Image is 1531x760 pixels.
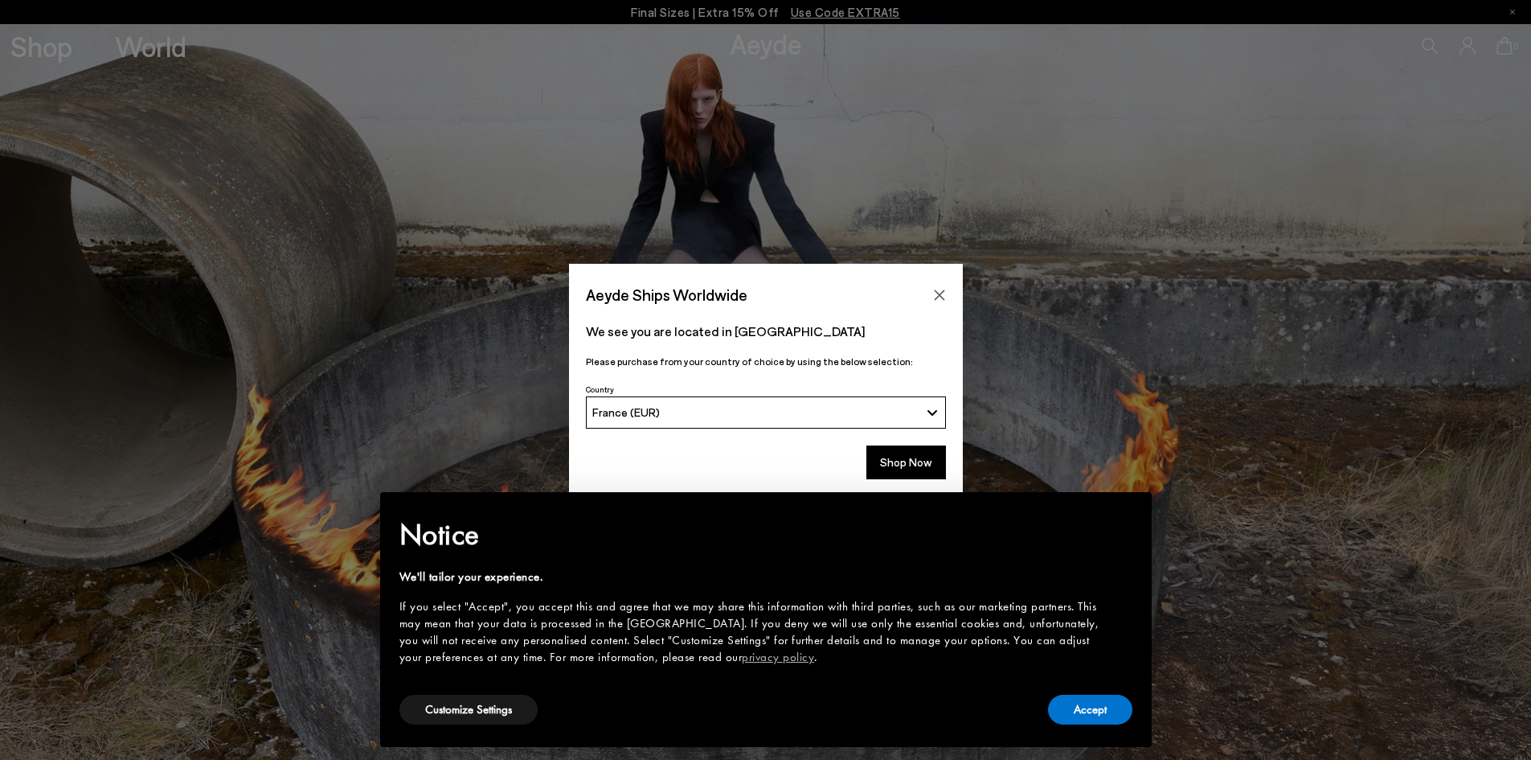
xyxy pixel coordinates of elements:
[586,354,946,369] p: Please purchase from your country of choice by using the below selection:
[586,384,614,394] span: Country
[1120,503,1131,528] span: ×
[399,598,1107,666] div: If you select "Accept", you accept this and agree that we may share this information with third p...
[1107,497,1145,536] button: Close this notice
[399,569,1107,585] div: We'll tailor your experience.
[927,283,952,307] button: Close
[586,281,747,309] span: Aeyde Ships Worldwide
[399,695,538,725] button: Customize Settings
[592,405,660,419] span: France (EUR)
[742,649,814,665] a: privacy policy
[586,322,946,341] p: We see you are located in [GEOGRAPHIC_DATA]
[399,514,1107,556] h2: Notice
[1048,695,1132,725] button: Accept
[866,446,946,479] button: Shop Now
